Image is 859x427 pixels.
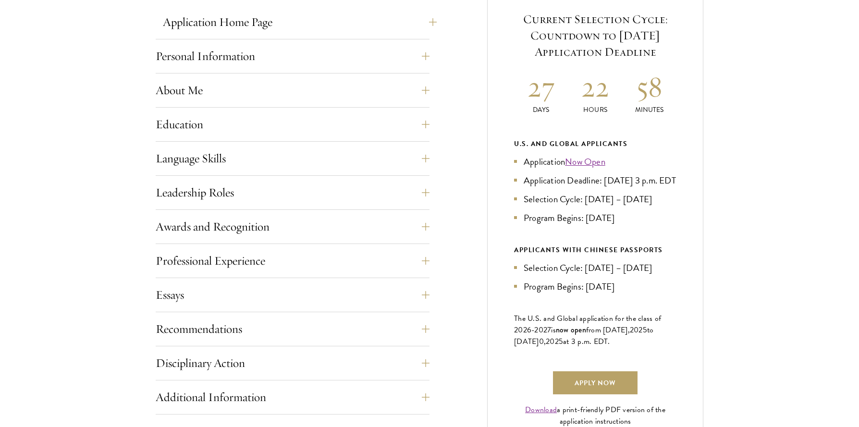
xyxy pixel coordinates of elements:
p: Minutes [622,105,676,115]
li: Selection Cycle: [DATE] – [DATE] [514,192,676,206]
li: Program Begins: [DATE] [514,211,676,225]
button: Professional Experience [156,249,429,272]
span: 7 [547,324,551,336]
li: Application [514,155,676,169]
div: APPLICANTS WITH CHINESE PASSPORTS [514,244,676,256]
a: Now Open [565,155,605,169]
li: Application Deadline: [DATE] 3 p.m. EDT [514,173,676,187]
button: Leadership Roles [156,181,429,204]
button: Awards and Recognition [156,215,429,238]
li: Selection Cycle: [DATE] – [DATE] [514,261,676,275]
button: Recommendations [156,317,429,341]
a: Download [525,404,557,415]
span: 5 [559,336,563,347]
span: The U.S. and Global application for the class of 202 [514,313,661,336]
div: U.S. and Global Applicants [514,138,676,150]
a: Apply Now [553,371,638,394]
span: 202 [546,336,559,347]
span: from [DATE], [586,324,630,336]
h2: 22 [568,69,623,105]
h2: 58 [622,69,676,105]
p: Days [514,105,568,115]
li: Program Begins: [DATE] [514,280,676,293]
button: Essays [156,283,429,306]
span: to [DATE] [514,324,653,347]
span: 0 [539,336,544,347]
button: Education [156,113,429,136]
span: -202 [531,324,547,336]
button: About Me [156,79,429,102]
h2: 27 [514,69,568,105]
button: Language Skills [156,147,429,170]
span: now open [556,324,586,335]
h5: Current Selection Cycle: Countdown to [DATE] Application Deadline [514,11,676,60]
span: at 3 p.m. EDT. [563,336,610,347]
button: Personal Information [156,45,429,68]
span: , [544,336,546,347]
p: Hours [568,105,623,115]
button: Disciplinary Action [156,352,429,375]
button: Application Home Page [163,11,437,34]
div: a print-friendly PDF version of the application instructions [514,404,676,427]
span: is [551,324,556,336]
span: 202 [630,324,643,336]
button: Additional Information [156,386,429,409]
span: 5 [643,324,647,336]
span: 6 [527,324,531,336]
